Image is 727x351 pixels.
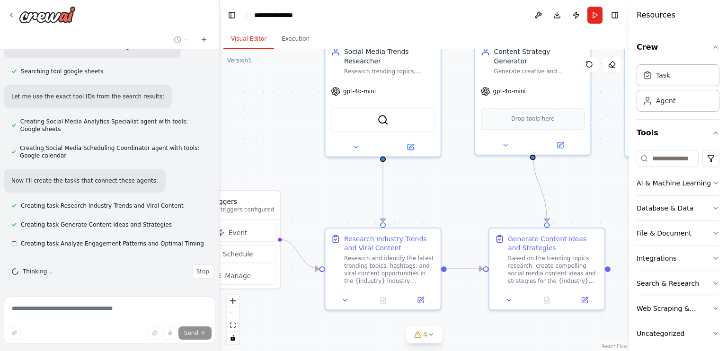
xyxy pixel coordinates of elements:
div: TriggersNo triggers configuredEventScheduleManage [184,190,281,290]
button: Improve this prompt [8,326,21,340]
h3: Triggers [211,197,274,206]
button: Hide right sidebar [608,9,621,22]
button: zoom out [227,307,239,319]
button: Database & Data [637,196,719,220]
div: Uncategorized [637,329,684,338]
button: Tools [637,120,719,146]
img: SerperDevTool [377,114,389,126]
button: Crew [637,34,719,61]
div: Generate Content Ideas and Strategies [508,234,599,253]
div: AI & Machine Learning [637,178,711,188]
button: Web Scraping & Browsing [637,296,719,321]
span: Manage [225,271,251,281]
button: Search & Research [637,271,719,296]
span: gpt-4o-mini [493,88,526,95]
p: No triggers configured [211,206,274,214]
div: Content Strategy GeneratorGenerate creative and engaging social media content ideas, captions, an... [474,40,591,155]
div: React Flow controls [227,295,239,344]
div: Web Scraping & Browsing [637,304,712,313]
button: Uncategorized [637,321,719,346]
span: gpt-4o-mini [343,88,376,95]
button: 4 [406,326,443,343]
span: Creating task Generate Content Ideas and Strategies [21,221,172,228]
button: Event [188,224,276,242]
span: Stop [196,268,209,275]
div: Database & Data [637,203,693,213]
span: Creating Social Media Analytics Specialist agent with tools: Google sheets [20,118,208,133]
div: Research Industry Trends and Viral ContentResearch and identify the latest trending topics, hasht... [324,228,441,310]
div: Social Media Trends Researcher [344,47,435,66]
button: Hide left sidebar [225,9,239,22]
button: Manage [188,267,276,285]
span: Event [229,228,248,237]
nav: breadcrumb [254,10,301,20]
button: Click to speak your automation idea [163,326,177,340]
span: Thinking... [23,268,53,275]
div: Research and identify the latest trending topics, hashtags, and viral content opportunities in th... [344,254,435,284]
div: Task [656,70,670,80]
p: Let me use the exact tool IDs from the search results: [11,92,164,101]
button: Start a new chat [196,34,212,45]
div: Generate creative and engaging social media content ideas, captions, and posting strategies based... [494,68,585,75]
div: Search & Research [637,279,699,288]
g: Edge from 8d81302f-499a-4631-aed2-fb605b2bca50 to 958aa6c8-a807-485f-83ad-e6081867cb76 [447,264,483,273]
button: Switch to previous chat [170,34,193,45]
button: Open in side panel [405,294,437,306]
div: Version 1 [227,57,252,64]
button: AI & Machine Learning [637,171,719,195]
button: Visual Editor [223,29,274,49]
button: Open in side panel [534,140,587,151]
button: No output available [527,294,567,306]
div: Research Industry Trends and Viral Content [344,234,435,253]
div: Crew [637,61,719,119]
button: Send [178,326,212,340]
button: Open in side panel [384,141,437,153]
span: Schedule [223,250,253,259]
button: Schedule [188,246,276,263]
div: Integrations [637,254,676,263]
span: Creating Social Media Scheduling Coordinator agent with tools: Google calendar [20,144,208,159]
span: 4 [423,330,427,339]
button: No output available [363,294,403,306]
div: Research trending topics, hashtags, and industry developments relevant to {industry} to inform so... [344,68,435,75]
button: File & Document [637,221,719,246]
p: Now I'll create the tasks that connect these agents: [11,176,158,185]
span: Send [184,329,198,337]
div: Based on the trending topics research, create compelling social media content ideas and strategie... [508,254,599,284]
img: Logo [19,6,76,23]
span: Creating task Analyze Engagement Patterns and Optimal Timing [21,240,204,247]
div: Generate Content Ideas and StrategiesBased on the trending topics research, create compelling soc... [488,228,605,310]
a: React Flow attribution [602,344,628,349]
div: Content Strategy Generator [494,47,585,66]
div: Social Media Trends ResearcherResearch trending topics, hashtags, and industry developments relev... [324,40,441,157]
button: Upload files [148,326,161,340]
g: Edge from 595a6aa7-0ad4-4a5c-a17d-e501e1cd20e5 to 8d81302f-499a-4631-aed2-fb605b2bca50 [378,161,388,222]
button: fit view [227,319,239,332]
button: toggle interactivity [227,332,239,344]
span: Drop tools here [511,114,555,124]
button: Open in side panel [568,294,601,306]
div: Agent [656,96,675,105]
button: Integrations [637,246,719,271]
g: Edge from triggers to 8d81302f-499a-4631-aed2-fb605b2bca50 [279,235,319,273]
button: zoom in [227,295,239,307]
g: Edge from 9f2d6ce6-226b-434d-a364-942769cad548 to 958aa6c8-a807-485f-83ad-e6081867cb76 [528,150,551,222]
button: Execution [274,29,317,49]
span: Searching tool google sheets [21,68,103,75]
button: Stop [192,264,213,279]
span: Creating task Research Industry Trends and Viral Content [21,202,184,210]
div: File & Document [637,228,692,238]
h4: Resources [637,9,675,21]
